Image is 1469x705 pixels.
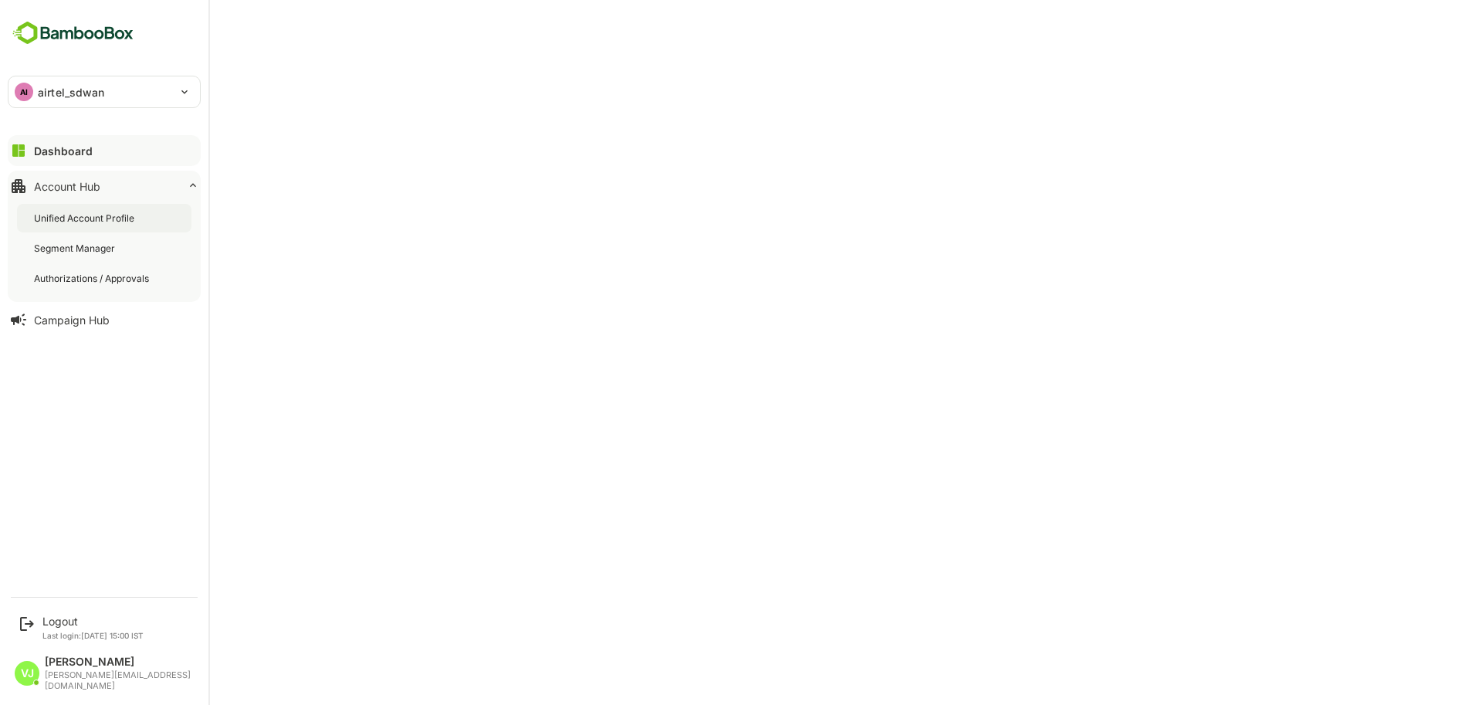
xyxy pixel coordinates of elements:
[34,180,100,193] div: Account Hub
[34,242,118,255] div: Segment Manager
[42,631,144,640] p: Last login: [DATE] 15:00 IST
[34,314,110,327] div: Campaign Hub
[38,84,105,100] p: airtel_sdwan
[8,19,138,48] img: BambooboxFullLogoMark.5f36c76dfaba33ec1ec1367b70bb1252.svg
[8,135,201,166] button: Dashboard
[8,171,201,202] button: Account Hub
[45,656,193,669] div: [PERSON_NAME]
[34,144,93,158] div: Dashboard
[34,272,152,285] div: Authorizations / Approvals
[34,212,137,225] div: Unified Account Profile
[15,83,33,101] div: AI
[45,670,193,691] div: [PERSON_NAME][EMAIL_ADDRESS][DOMAIN_NAME]
[8,76,200,107] div: AIairtel_sdwan
[15,661,39,686] div: VJ
[42,615,144,628] div: Logout
[8,304,201,335] button: Campaign Hub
